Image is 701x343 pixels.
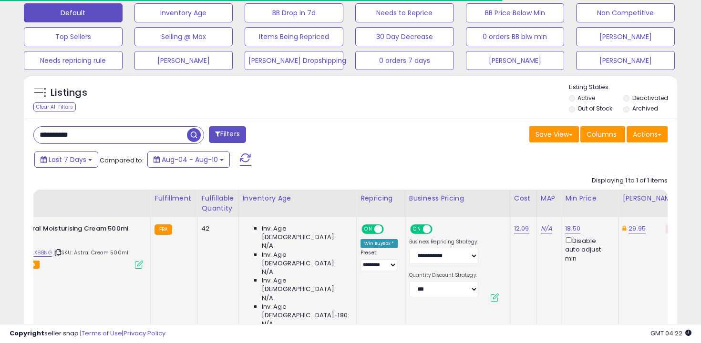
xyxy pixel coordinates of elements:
span: Columns [587,130,617,139]
button: [PERSON_NAME] [576,27,675,46]
span: 2025-08-18 04:22 GMT [650,329,691,338]
span: Compared to: [100,156,144,165]
span: N/A [262,294,273,303]
span: N/A [262,320,273,328]
button: [PERSON_NAME] [576,51,675,70]
button: Save View [529,126,579,142]
div: Disable auto adjust min [565,235,611,263]
button: BB Price Below Min [466,3,565,22]
a: 18.50 [565,224,580,233]
label: Active [577,94,595,102]
div: [PERSON_NAME] [622,193,679,203]
a: Terms of Use [82,329,122,338]
label: Quantity Discount Strategy: [409,272,478,279]
span: Inv. Age [DEMOGRAPHIC_DATA]: [262,224,349,242]
button: Needs repricing rule [24,51,123,70]
span: N/A [262,268,273,276]
a: N/A [541,224,552,233]
button: 0 orders BB blw min [466,27,565,46]
span: Aug-04 - Aug-10 [162,155,218,164]
div: Clear All Filters [33,102,76,111]
div: Win BuyBox * [361,239,398,248]
button: Default [24,3,123,22]
div: 42 [201,224,231,233]
h5: Listings [51,86,87,100]
span: OFF [382,225,398,233]
button: Last 7 Days [34,151,98,168]
button: Aug-04 - Aug-10 [147,151,230,168]
button: Needs to Reprice [355,3,454,22]
div: Business Pricing [409,193,506,203]
span: Last 7 Days [49,155,86,164]
span: ON [362,225,374,233]
button: Columns [580,126,625,142]
a: B001LK8BNG [20,249,52,257]
small: FBA [155,224,172,235]
label: Out of Stock [577,104,612,112]
span: OFF [431,225,446,233]
a: 29.95 [629,224,646,233]
button: Filters [209,126,246,143]
button: Selling @ Max [134,27,233,46]
button: Actions [627,126,668,142]
button: [PERSON_NAME] [466,51,565,70]
div: Fulfillment [155,193,193,203]
div: Displaying 1 to 1 of 1 items [592,176,668,185]
button: Items Being Repriced [245,27,343,46]
b: Astral Moisturising Cream 500ml [21,224,137,236]
button: Top Sellers [24,27,123,46]
strong: Copyright [10,329,44,338]
label: Archived [632,104,658,112]
span: Inv. Age [DEMOGRAPHIC_DATA]-180: [262,303,349,320]
span: ON [411,225,423,233]
div: Preset: [361,250,398,271]
div: seller snap | | [10,329,165,338]
button: [PERSON_NAME] Dropshipping [245,51,343,70]
a: Privacy Policy [124,329,165,338]
div: MAP [541,193,557,203]
a: 12.09 [514,224,529,233]
span: N/A [262,242,273,250]
label: Business Repricing Strategy: [409,239,478,245]
button: BB Drop in 7d [245,3,343,22]
div: Min Price [565,193,614,203]
button: 0 orders 7 days [355,51,454,70]
div: Inventory Age [243,193,352,203]
span: Inv. Age [DEMOGRAPHIC_DATA]: [262,251,349,268]
button: 30 Day Decrease [355,27,454,46]
div: Fulfillable Quantity [201,193,234,213]
p: Listing States: [569,83,678,92]
button: Non Competitive [576,3,675,22]
button: [PERSON_NAME] [134,51,233,70]
span: Inv. Age [DEMOGRAPHIC_DATA]: [262,276,349,293]
span: | SKU: Astral Cream 500ml [53,249,128,256]
div: Repricing [361,193,401,203]
button: Inventory Age [134,3,233,22]
label: Deactivated [632,94,668,102]
div: Cost [514,193,533,203]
